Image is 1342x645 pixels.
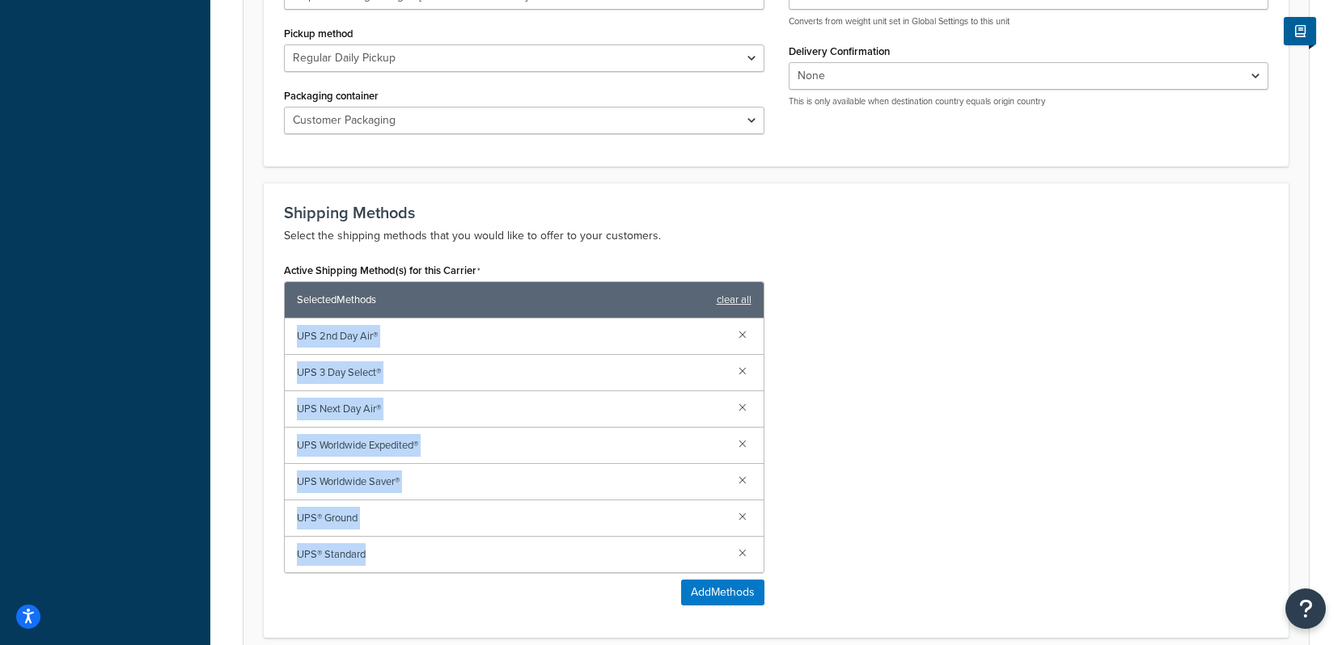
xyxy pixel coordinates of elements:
button: Show Help Docs [1284,17,1316,45]
a: clear all [717,289,751,311]
span: UPS Worldwide Saver® [297,470,726,493]
h3: Shipping Methods [284,204,1268,221]
span: UPS® Standard [297,543,726,566]
button: Open Resource Center [1285,588,1326,629]
span: UPS 2nd Day Air® [297,325,726,348]
button: AddMethods [681,580,764,605]
label: Active Shipping Method(s) for this Carrier [284,264,480,277]
span: Selected Methods [297,289,709,311]
label: Delivery Confirmation [789,45,890,57]
p: Select the shipping methods that you would like to offer to your customers. [284,226,1268,246]
span: UPS® Ground [297,507,726,529]
span: UPS Worldwide Expedited® [297,434,726,457]
p: Converts from weight unit set in Global Settings to this unit [789,15,1269,27]
label: Pickup method [284,27,353,40]
p: This is only available when destination country equals origin country [789,95,1269,107]
label: Packaging container [284,90,379,102]
span: UPS Next Day Air® [297,398,726,420]
span: UPS 3 Day Select® [297,361,726,384]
